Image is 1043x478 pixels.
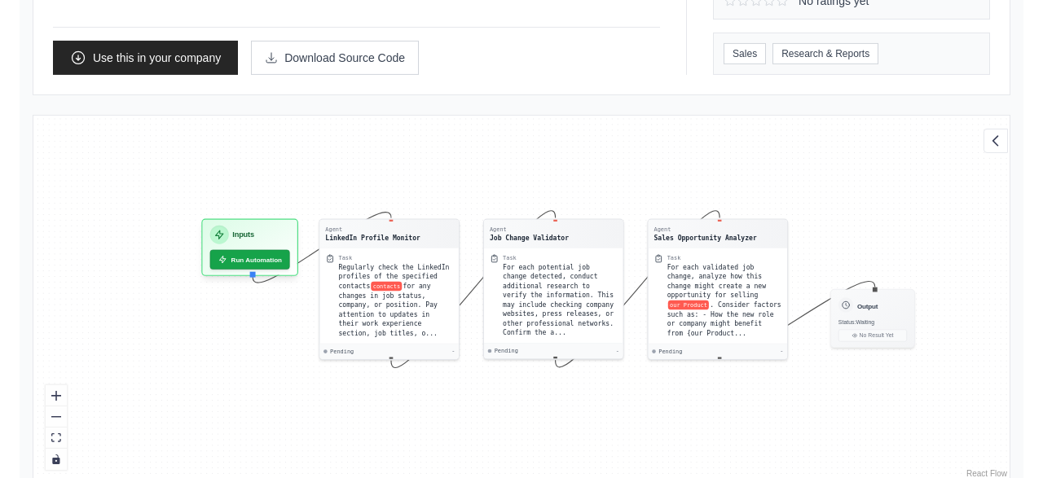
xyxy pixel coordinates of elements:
div: - [616,348,619,355]
div: LinkedIn Profile Monitor [325,233,420,243]
span: Regularly check the LinkedIn profiles of the specified contacts [338,264,449,290]
span: contacts [371,282,402,292]
span: our Product [668,300,709,310]
div: React Flow controls [46,385,67,470]
button: No Result Yet [838,330,907,342]
div: AgentLinkedIn Profile MonitorTaskRegularly check the LinkedIn profiles of the specified contactsc... [319,219,460,360]
span: Status: Waiting [838,319,874,326]
h3: Output [857,302,878,312]
span: Pending [330,348,354,355]
iframe: Chat Widget [962,400,1043,478]
div: Task [338,254,352,261]
div: - [780,348,783,355]
div: Task [503,254,517,261]
div: For each validated job change, analyze how this change might create a new opportunity for selling... [667,263,782,339]
div: Agent [490,226,569,233]
a: Use this in your company [53,41,238,75]
button: fit view [46,428,67,449]
div: - [451,348,455,355]
g: Edge from 80189088dbb51713f78f9d5124aae679 to 8885426418b5bb65ab21da0765c5ed8b [391,211,556,368]
div: Task [667,254,681,261]
div: For each potential job change detected, conduct additional research to verify the information. Th... [503,263,618,338]
span: For each potential job change detected, conduct additional research to verify the information. Th... [503,264,614,337]
button: zoom out [46,406,67,428]
span: . Consider factors such as: - How the new role or company might benefit from {our Product... [667,301,781,337]
div: AgentSales Opportunity AnalyzerTaskFor each validated job change, analyze how this change might c... [647,219,788,360]
g: Edge from 2ec5f8169e2cf2efc9cfc9d6c81aefa0 to outputNode [720,282,875,357]
div: AgentJob Change ValidatorTaskFor each potential job change detected, conduct additional research ... [483,219,624,360]
div: Regularly check the LinkedIn profiles of the specified contacts {contacts} for any changes in job... [338,263,453,339]
div: Sales Opportunity Analyzer [654,233,757,243]
h3: Inputs [232,230,254,241]
span: Pending [658,348,682,355]
button: toggle interactivity [46,449,67,470]
button: Run Automation [210,250,290,270]
button: zoom in [46,385,67,406]
div: Agent [654,226,757,233]
span: For each validated job change, analyze how this change might create a new opportunity for selling [667,264,766,300]
div: Agent [325,226,420,233]
a: Download Source Code [251,41,419,75]
div: OutputStatus:WaitingNo Result Yet [830,289,915,348]
g: Edge from inputsNode to 80189088dbb51713f78f9d5124aae679 [253,213,391,283]
span: Sales [724,43,766,64]
g: Edge from 8885426418b5bb65ab21da0765c5ed8b to 2ec5f8169e2cf2efc9cfc9d6c81aefa0 [556,211,720,367]
div: InputsRun Automation [201,219,298,276]
span: Pending [495,348,518,355]
span: Research & Reports [772,43,878,64]
div: Job Change Validator [490,233,569,243]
